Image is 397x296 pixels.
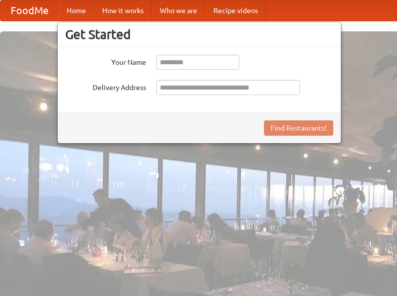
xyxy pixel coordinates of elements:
[94,1,152,21] a: How it works
[65,80,146,93] label: Delivery Address
[1,1,59,21] a: FoodMe
[59,1,94,21] a: Home
[65,55,146,67] label: Your Name
[152,1,205,21] a: Who we are
[205,1,266,21] a: Recipe videos
[264,120,333,136] button: Find Restaurants!
[65,27,333,42] h3: Get Started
